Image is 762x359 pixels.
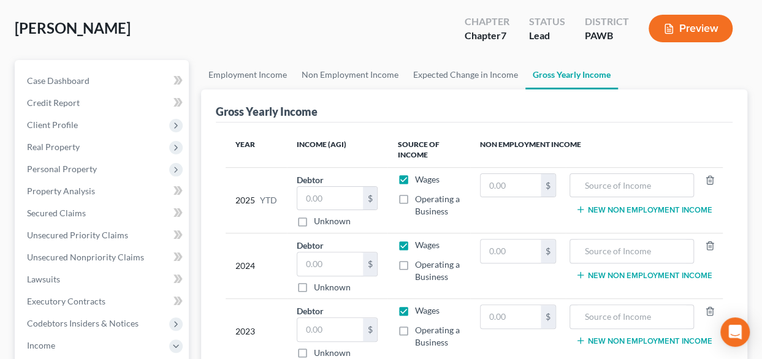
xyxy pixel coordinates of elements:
span: Operating a Business [414,325,459,347]
div: 2023 [235,304,277,359]
span: Wages [414,305,439,316]
label: Debtor [297,304,324,317]
span: Unsecured Priority Claims [27,230,128,240]
div: Status [529,15,565,29]
a: Property Analysis [17,180,189,202]
a: Employment Income [201,60,294,89]
div: District [585,15,629,29]
input: 0.00 [481,305,541,328]
input: 0.00 [481,240,541,263]
div: Gross Yearly Income [216,104,318,119]
div: Lead [529,29,565,43]
a: Gross Yearly Income [525,60,618,89]
div: PAWB [585,29,629,43]
span: 7 [501,29,506,41]
div: $ [363,252,378,276]
div: $ [541,174,555,197]
div: $ [363,187,378,210]
label: Unknown [314,215,351,227]
span: Personal Property [27,164,97,174]
a: Executory Contracts [17,290,189,312]
a: Secured Claims [17,202,189,224]
input: 0.00 [297,252,363,276]
span: Real Property [27,142,80,152]
th: Non Employment Income [470,132,723,168]
a: Unsecured Priority Claims [17,224,189,246]
label: Unknown [314,281,351,293]
span: Case Dashboard [27,75,90,86]
span: Secured Claims [27,208,86,218]
span: Wages [414,240,439,250]
a: Credit Report [17,92,189,114]
label: Debtor [297,239,324,252]
a: Unsecured Nonpriority Claims [17,246,189,268]
div: 2024 [235,239,277,293]
button: Preview [649,15,733,42]
th: Year [226,132,287,168]
div: Chapter [465,15,509,29]
span: Client Profile [27,119,78,130]
div: $ [363,318,378,341]
th: Income (AGI) [287,132,388,168]
span: Operating a Business [414,259,459,282]
span: Lawsuits [27,274,60,284]
button: New Non Employment Income [576,205,712,214]
a: Expected Change in Income [406,60,525,89]
span: Unsecured Nonpriority Claims [27,252,144,262]
button: New Non Employment Income [576,336,712,346]
a: Case Dashboard [17,70,189,92]
span: [PERSON_NAME] [15,19,131,37]
input: 0.00 [297,318,363,341]
span: Property Analysis [27,186,95,196]
input: 0.00 [297,187,363,210]
label: Unknown [314,347,351,359]
div: Open Intercom Messenger [720,317,750,347]
input: Source of Income [576,240,688,263]
label: Debtor [297,173,324,186]
input: 0.00 [481,174,541,197]
span: Credit Report [27,97,80,108]
a: Lawsuits [17,268,189,290]
div: Chapter [465,29,509,43]
span: YTD [260,194,277,206]
button: New Non Employment Income [576,270,712,280]
div: $ [541,240,555,263]
span: Codebtors Insiders & Notices [27,318,139,328]
span: Wages [414,174,439,184]
input: Source of Income [576,174,688,197]
span: Operating a Business [414,194,459,216]
th: Source of Income [387,132,470,168]
span: Income [27,340,55,350]
a: Non Employment Income [294,60,406,89]
input: Source of Income [576,305,688,328]
div: $ [541,305,555,328]
div: 2025 [235,173,277,228]
span: Executory Contracts [27,296,105,306]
